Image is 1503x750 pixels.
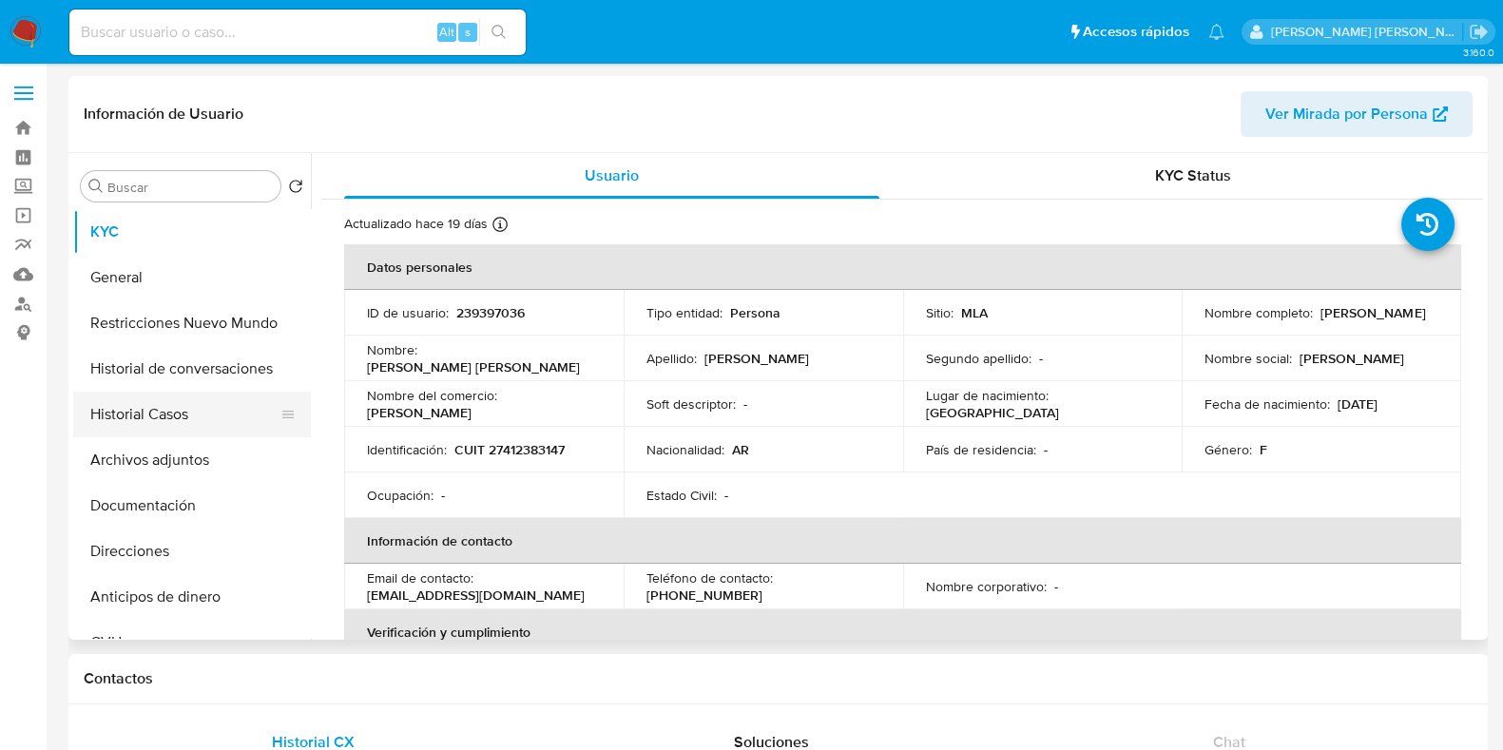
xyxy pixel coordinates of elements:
p: Estado Civil : [646,487,717,504]
button: Restricciones Nuevo Mundo [73,300,311,346]
button: Historial Casos [73,392,296,437]
p: - [1044,441,1048,458]
button: Volver al orden por defecto [288,179,303,200]
p: - [743,395,747,413]
input: Buscar [107,179,273,196]
button: Archivos adjuntos [73,437,311,483]
p: [GEOGRAPHIC_DATA] [926,404,1059,421]
p: Email de contacto : [367,569,473,587]
p: Persona [730,304,780,321]
h1: Contactos [84,669,1473,688]
p: Nombre corporativo : [926,578,1047,595]
p: Soft descriptor : [646,395,736,413]
span: Alt [439,23,454,41]
p: [PHONE_NUMBER] [646,587,762,604]
span: KYC Status [1155,164,1231,186]
p: Segundo apellido : [926,350,1031,367]
p: [DATE] [1338,395,1378,413]
p: [EMAIL_ADDRESS][DOMAIN_NAME] [367,587,585,604]
p: CUIT 27412383147 [454,441,565,458]
p: Tipo entidad : [646,304,723,321]
h1: Información de Usuario [84,105,243,124]
p: Nombre : [367,341,417,358]
button: General [73,255,311,300]
span: Usuario [585,164,639,186]
span: Ver Mirada por Persona [1265,91,1428,137]
p: MLA [961,304,988,321]
button: Buscar [88,179,104,194]
button: CVU [73,620,311,665]
p: Identificación : [367,441,447,458]
p: Fecha de nacimiento : [1204,395,1330,413]
button: Anticipos de dinero [73,574,311,620]
p: noelia.huarte@mercadolibre.com [1271,23,1463,41]
a: Notificaciones [1208,24,1224,40]
button: search-icon [479,19,518,46]
p: Nombre social : [1204,350,1292,367]
p: 239397036 [456,304,525,321]
p: Lugar de nacimiento : [926,387,1049,404]
th: Datos personales [344,244,1461,290]
p: País de residencia : [926,441,1036,458]
p: AR [732,441,749,458]
p: Nombre completo : [1204,304,1313,321]
button: Documentación [73,483,311,529]
input: Buscar usuario o caso... [69,20,526,45]
p: [PERSON_NAME] [704,350,809,367]
p: - [724,487,728,504]
button: Direcciones [73,529,311,574]
p: Sitio : [926,304,954,321]
p: Ocupación : [367,487,434,504]
p: Nombre del comercio : [367,387,497,404]
p: Nacionalidad : [646,441,724,458]
p: Género : [1204,441,1252,458]
span: Accesos rápidos [1083,22,1189,42]
button: Ver Mirada por Persona [1241,91,1473,137]
span: s [465,23,471,41]
a: Salir [1469,22,1489,42]
p: F [1260,441,1267,458]
p: [PERSON_NAME] [1320,304,1425,321]
th: Información de contacto [344,518,1461,564]
p: - [441,487,445,504]
th: Verificación y cumplimiento [344,609,1461,655]
p: - [1054,578,1058,595]
button: KYC [73,209,311,255]
p: [PERSON_NAME] [367,404,472,421]
p: [PERSON_NAME] [1300,350,1404,367]
p: ID de usuario : [367,304,449,321]
p: Teléfono de contacto : [646,569,773,587]
p: - [1039,350,1043,367]
button: Historial de conversaciones [73,346,311,392]
p: Actualizado hace 19 días [344,215,488,233]
p: [PERSON_NAME] [PERSON_NAME] [367,358,580,375]
p: Apellido : [646,350,697,367]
